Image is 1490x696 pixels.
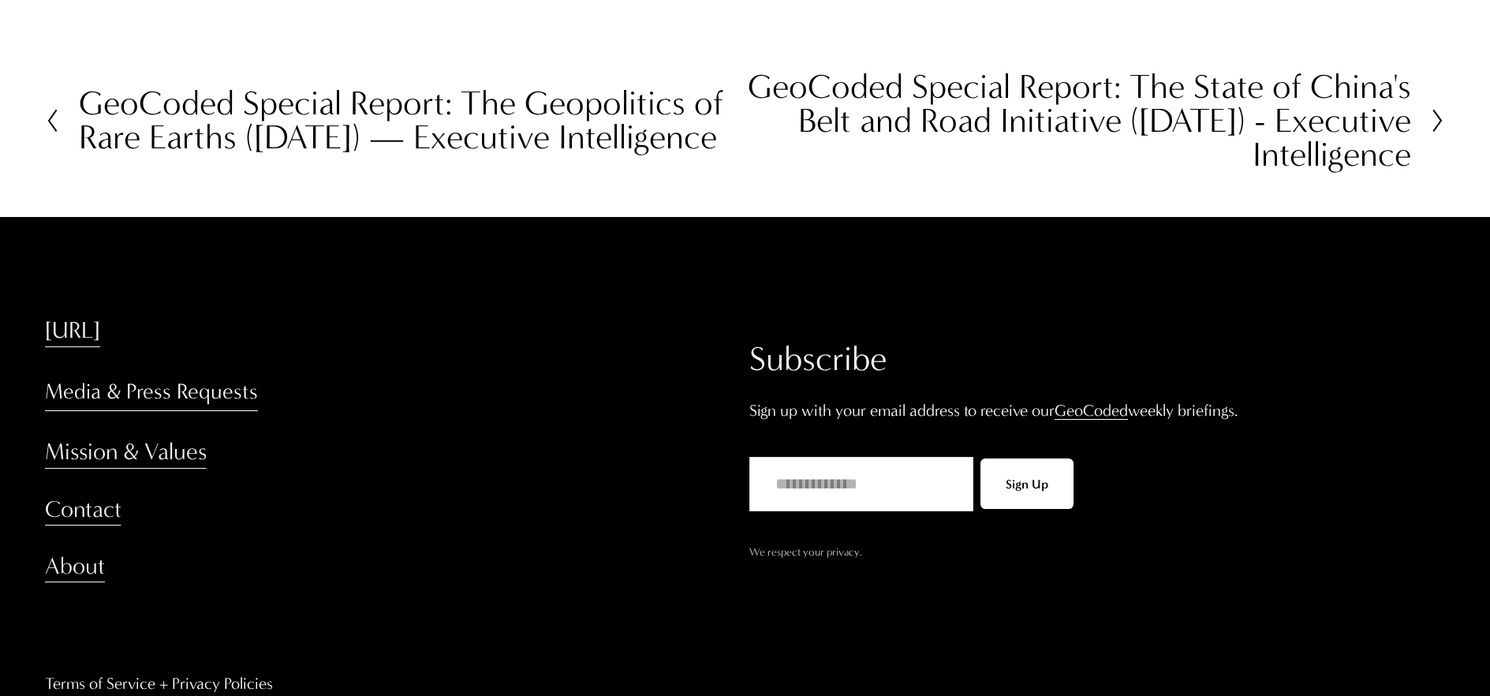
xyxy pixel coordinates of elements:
h2: GeoCoded Special Report: The Geopolitics of Rare Earths ([DATE]) — Executive Intelligence [79,87,745,155]
span: Sign Up [1006,477,1048,492]
h2: GeoCoded Special Report: The State of China's Belt and Road Initiative ([DATE]) - Executive Intel... [745,70,1412,173]
a: GeoCoded Special Report: The Geopolitics of Rare Earths ([DATE]) — Executive Intelligence [45,70,745,173]
a: GeoCoded [1055,401,1128,420]
h2: Subscribe [749,335,1445,383]
button: Sign Up [980,458,1074,509]
a: About [45,551,105,582]
a: GeoCoded Special Report: The State of China's Belt and Road Initiative ([DATE]) - Executive Intel... [745,70,1446,173]
a: Media & Press Requests [45,372,258,411]
a: Mission & Values [45,436,207,468]
a: Contact [45,494,121,526]
p: We respect your privacy. [749,543,1445,563]
p: Sign up with your email address to receive our weekly briefings. [749,396,1445,425]
a: [URL] [45,315,100,346]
